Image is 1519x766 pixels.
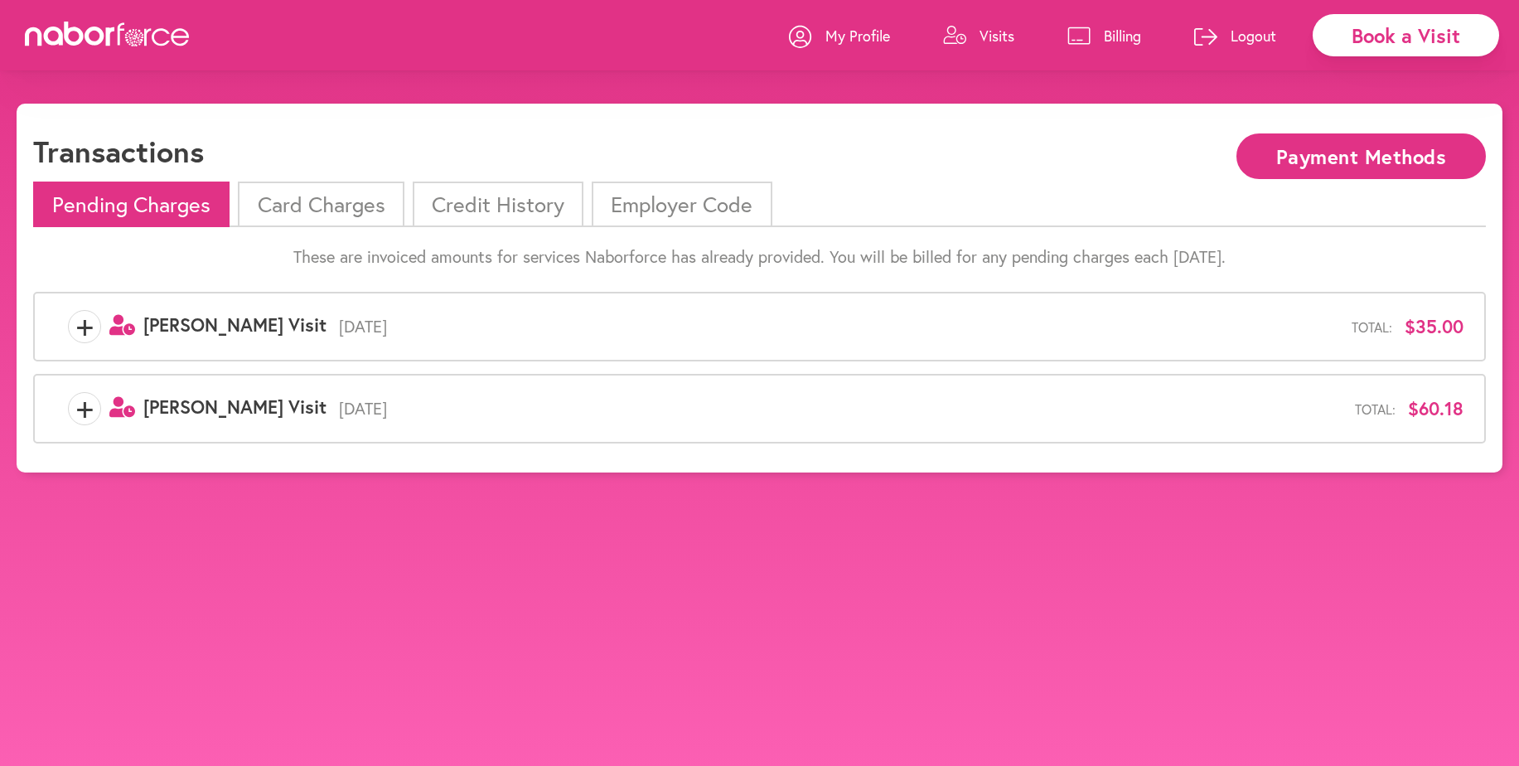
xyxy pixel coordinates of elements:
[825,26,890,46] p: My Profile
[238,182,404,227] li: Card Charges
[592,182,772,227] li: Employer Code
[1194,11,1276,61] a: Logout
[413,182,583,227] li: Credit History
[1405,316,1463,337] span: $35.00
[1104,26,1141,46] p: Billing
[1352,319,1392,335] span: Total:
[1313,14,1499,56] div: Book a Visit
[327,317,1352,337] span: [DATE]
[980,26,1014,46] p: Visits
[33,247,1486,267] p: These are invoiced amounts for services Naborforce has already provided. You will be billed for a...
[943,11,1014,61] a: Visits
[789,11,890,61] a: My Profile
[69,392,100,425] span: +
[1355,401,1396,417] span: Total:
[69,310,100,343] span: +
[1408,398,1463,419] span: $60.18
[1067,11,1141,61] a: Billing
[1231,26,1276,46] p: Logout
[33,133,204,169] h1: Transactions
[33,182,230,227] li: Pending Charges
[1236,147,1486,162] a: Payment Methods
[1236,133,1486,179] button: Payment Methods
[143,395,327,419] span: [PERSON_NAME] Visit
[327,399,1355,419] span: [DATE]
[143,313,327,337] span: [PERSON_NAME] Visit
